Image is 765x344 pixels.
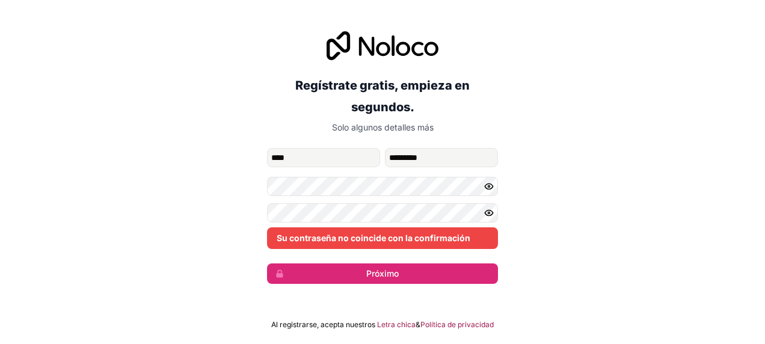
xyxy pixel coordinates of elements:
[267,177,498,196] input: Contraseña
[271,320,375,330] span: Al registrarse, acepta nuestros
[420,320,494,330] a: Política de privacidad
[267,227,498,249] div: Su contraseña no coincide con la confirmación
[267,203,498,223] input: Confirmar contraseña
[267,263,498,284] button: Próximo
[267,121,498,134] p: Solo algunos detalles más
[377,320,416,330] a: Letra chica
[366,268,399,280] font: Próximo
[267,75,498,118] h2: Regístrate gratis, empieza en segundos.
[416,320,420,330] span: &
[385,148,498,167] input: apellido
[267,148,380,167] input: nombre de pila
